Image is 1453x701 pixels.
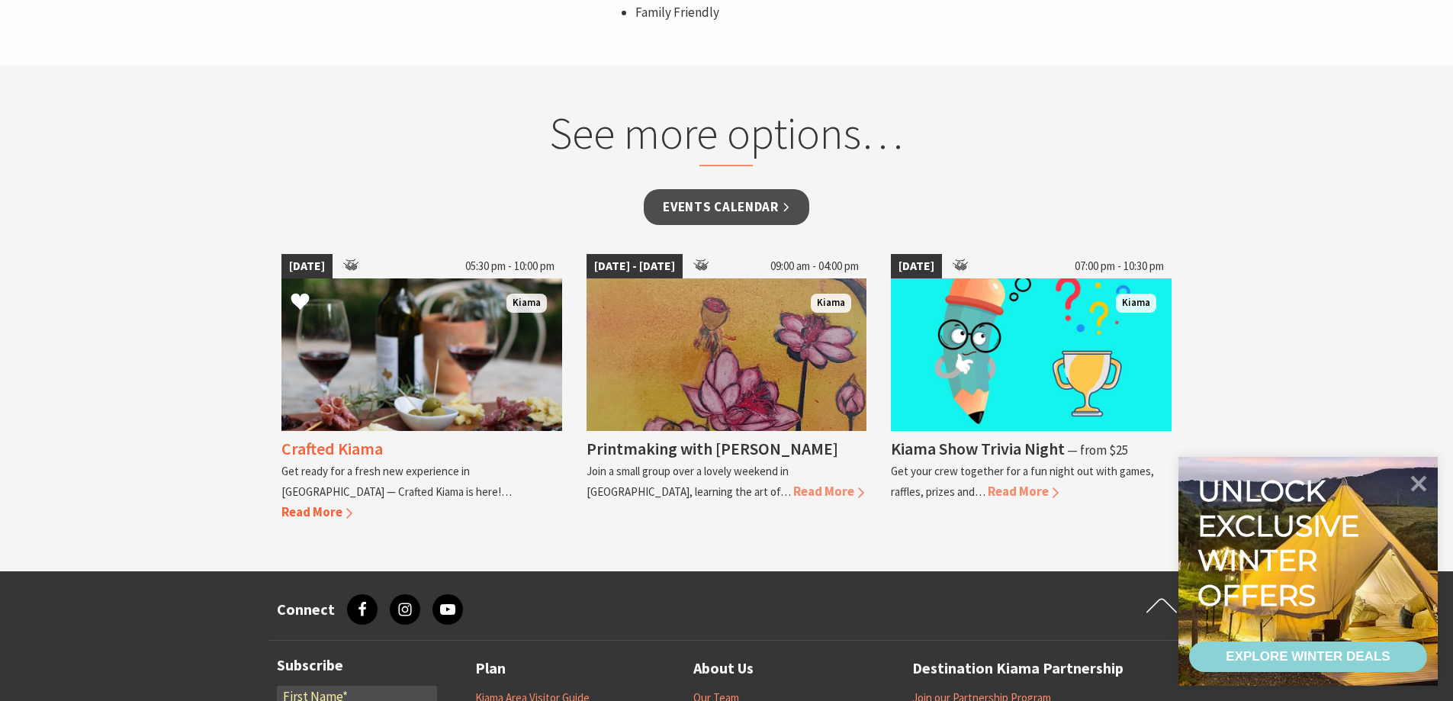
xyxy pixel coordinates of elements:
[587,438,838,459] h4: Printmaking with [PERSON_NAME]
[277,600,335,619] h3: Connect
[988,483,1059,500] span: Read More
[1197,474,1366,613] div: Unlock exclusive winter offers
[458,254,562,278] span: 05:30 pm - 10:00 pm
[587,254,867,523] a: [DATE] - [DATE] 09:00 am - 04:00 pm Printmaking Kiama Printmaking with [PERSON_NAME] Join a small...
[763,254,866,278] span: 09:00 am - 04:00 pm
[281,503,352,520] span: Read More
[475,656,506,681] a: Plan
[635,2,896,23] li: Family Friendly
[275,277,325,329] button: Click to Favourite Crafted Kiama
[1226,642,1390,672] div: EXPLORE WINTER DEALS
[281,254,333,278] span: [DATE]
[1116,294,1156,313] span: Kiama
[644,189,809,225] a: Events Calendar
[587,464,791,499] p: Join a small group over a lovely weekend in [GEOGRAPHIC_DATA], learning the art of…
[891,254,942,278] span: [DATE]
[1067,254,1172,278] span: 07:00 pm - 10:30 pm
[281,438,383,459] h4: Crafted Kiama
[587,254,683,278] span: [DATE] - [DATE]
[587,278,867,431] img: Printmaking
[793,483,864,500] span: Read More
[281,278,562,431] img: Wine and cheese placed on a table to enjoy
[277,656,437,674] h3: Subscribe
[1189,642,1427,672] a: EXPLORE WINTER DEALS
[281,464,512,499] p: Get ready for a fresh new experience in [GEOGRAPHIC_DATA] — Crafted Kiama is here!…
[811,294,851,313] span: Kiama
[912,656,1124,681] a: Destination Kiama Partnership
[436,107,1017,166] h2: See more options…
[1067,442,1128,458] span: ⁠— from $25
[891,254,1172,523] a: [DATE] 07:00 pm - 10:30 pm trivia night Kiama Kiama Show Trivia Night ⁠— from $25 Get your crew t...
[891,438,1065,459] h4: Kiama Show Trivia Night
[891,464,1154,499] p: Get your crew together for a fun night out with games, raffles, prizes and…
[281,254,562,523] a: [DATE] 05:30 pm - 10:00 pm Wine and cheese placed on a table to enjoy Kiama Crafted Kiama Get rea...
[506,294,547,313] span: Kiama
[693,656,754,681] a: About Us
[891,278,1172,431] img: trivia night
